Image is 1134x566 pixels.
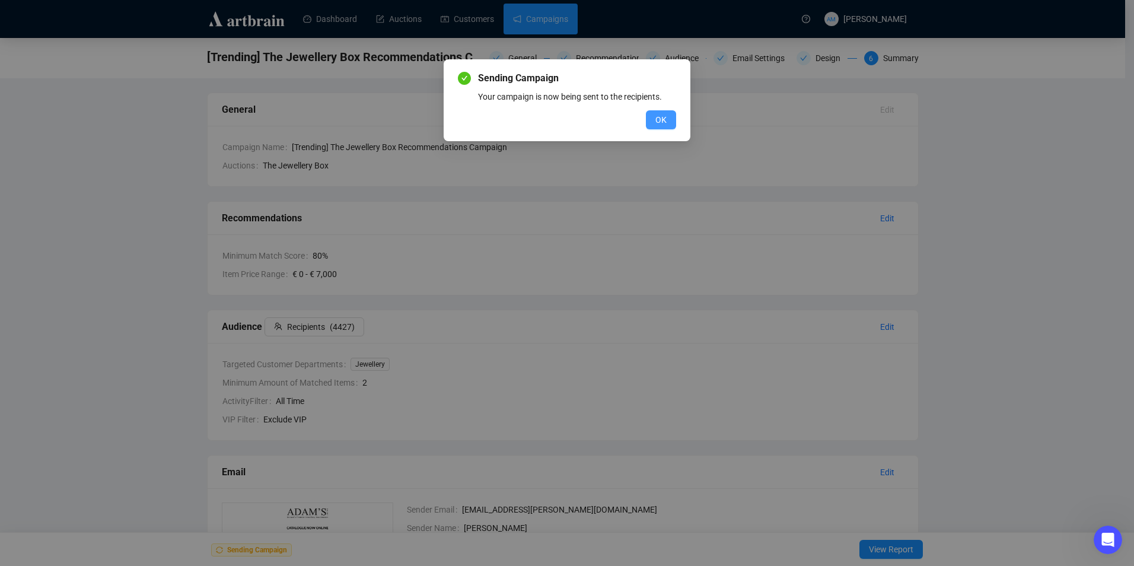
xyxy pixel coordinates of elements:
[1094,526,1122,554] iframe: Intercom live chat
[478,90,676,103] div: Your campaign is now being sent to the recipients.
[646,110,676,129] button: OK
[478,71,676,85] span: Sending Campaign
[458,72,471,85] span: check-circle
[655,113,667,126] span: OK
